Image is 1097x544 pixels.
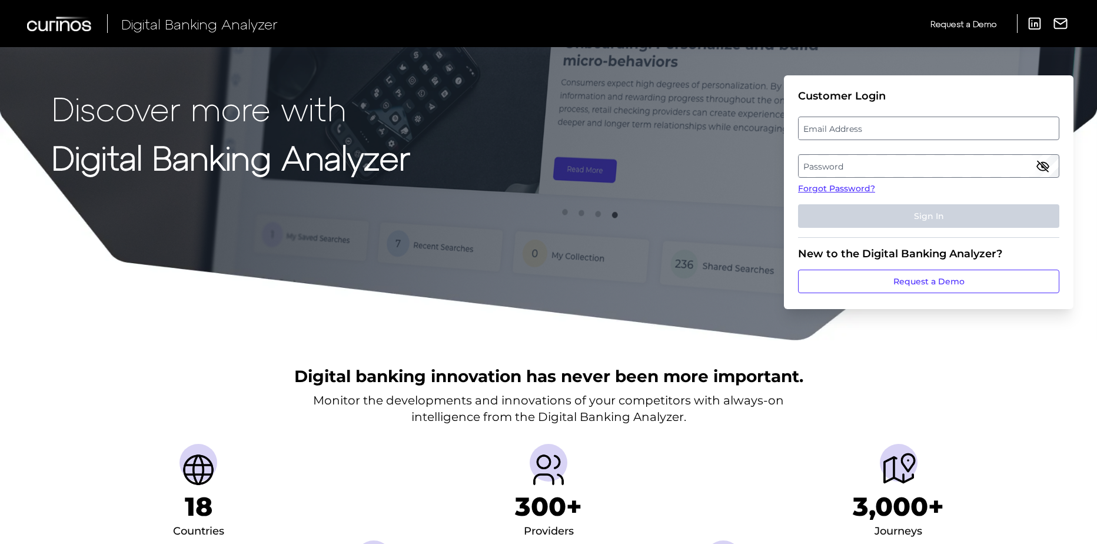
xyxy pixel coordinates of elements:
[27,16,93,31] img: Curinos
[173,522,224,541] div: Countries
[799,155,1058,177] label: Password
[853,491,944,522] h1: 3,000+
[875,522,922,541] div: Journeys
[185,491,212,522] h1: 18
[798,270,1059,293] a: Request a Demo
[798,183,1059,195] a: Forgot Password?
[798,247,1059,260] div: New to the Digital Banking Analyzer?
[930,14,996,34] a: Request a Demo
[530,451,567,489] img: Providers
[515,491,582,522] h1: 300+
[930,19,996,29] span: Request a Demo
[52,137,410,177] strong: Digital Banking Analyzer
[524,522,574,541] div: Providers
[798,89,1059,102] div: Customer Login
[52,89,410,127] p: Discover more with
[799,118,1058,139] label: Email Address
[798,204,1059,228] button: Sign In
[121,15,278,32] span: Digital Banking Analyzer
[880,451,918,489] img: Journeys
[179,451,217,489] img: Countries
[294,365,803,387] h2: Digital banking innovation has never been more important.
[313,392,784,425] p: Monitor the developments and innovations of your competitors with always-on intelligence from the...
